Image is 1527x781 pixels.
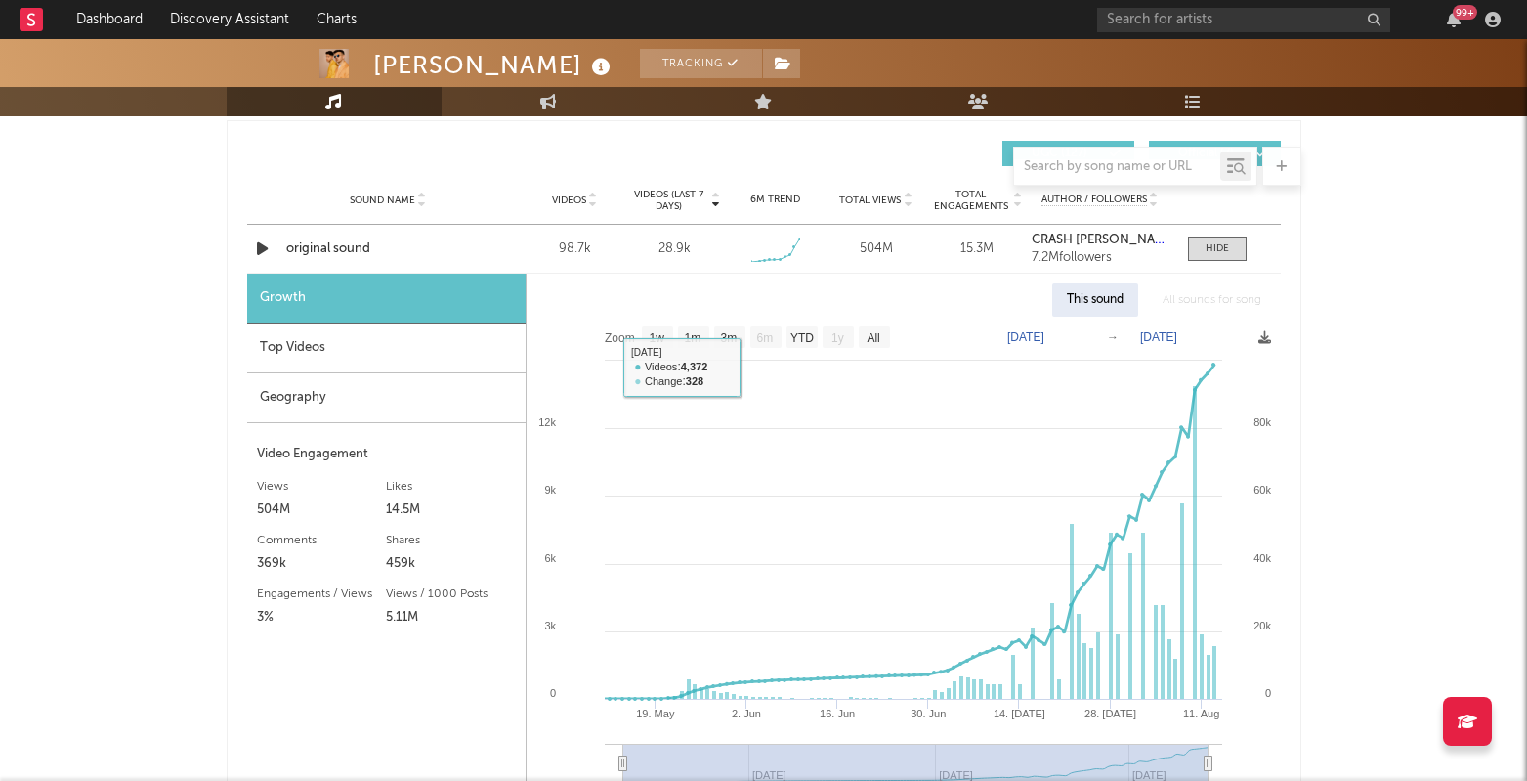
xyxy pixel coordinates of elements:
[1253,552,1271,564] text: 40k
[257,443,516,466] div: Video Engagement
[658,239,691,259] div: 28.9k
[1182,708,1218,719] text: 11. Aug
[629,189,708,212] span: Videos (last 7 days)
[1253,620,1271,631] text: 20k
[538,416,556,428] text: 12k
[386,552,516,576] div: 459k
[386,583,516,606] div: Views / 1000 Posts
[1149,141,1281,166] button: Official(7)
[257,475,387,499] div: Views
[544,620,556,631] text: 3k
[549,687,555,699] text: 0
[386,529,516,552] div: Shares
[1253,416,1271,428] text: 80k
[867,331,879,345] text: All
[820,708,855,719] text: 16. Jun
[1140,330,1177,344] text: [DATE]
[731,708,760,719] text: 2. Jun
[286,239,490,259] a: original sound
[552,195,586,206] span: Videos
[1264,687,1270,699] text: 0
[350,195,415,206] span: Sound Name
[1148,283,1276,317] div: All sounds for song
[1052,283,1138,317] div: This sound
[931,239,1022,259] div: 15.3M
[993,708,1044,719] text: 14. [DATE]
[931,189,1010,212] span: Total Engagements
[1107,330,1119,344] text: →
[1097,8,1390,32] input: Search for artists
[839,195,901,206] span: Total Views
[247,373,526,423] div: Geography
[386,606,516,629] div: 5.11M
[1084,708,1136,719] text: 28. [DATE]
[1032,251,1167,265] div: 7.2M followers
[386,475,516,499] div: Likes
[756,331,773,345] text: 6m
[544,484,556,496] text: 9k
[1447,12,1461,27] button: 99+
[257,552,387,576] div: 369k
[257,499,387,522] div: 504M
[257,583,387,606] div: Engagements / Views
[830,239,921,259] div: 504M
[247,274,526,324] div: Growth
[649,331,664,345] text: 1w
[831,331,844,345] text: 1y
[1032,234,1167,247] a: CRASH [PERSON_NAME] 🚀
[530,239,620,259] div: 98.7k
[544,552,556,564] text: 6k
[1007,330,1044,344] text: [DATE]
[720,331,737,345] text: 3m
[257,606,387,629] div: 3%
[1014,159,1220,175] input: Search by song name or URL
[789,331,813,345] text: YTD
[911,708,946,719] text: 30. Jun
[640,49,762,78] button: Tracking
[1002,141,1134,166] button: UGC(127)
[636,708,675,719] text: 19. May
[1453,5,1477,20] div: 99 +
[386,499,516,522] div: 14.5M
[1253,484,1271,496] text: 60k
[247,324,526,373] div: Top Videos
[1041,194,1147,206] span: Author / Followers
[1032,234,1195,246] strong: CRASH [PERSON_NAME] 🚀
[257,529,387,552] div: Comments
[684,331,700,345] text: 1m
[373,49,615,81] div: [PERSON_NAME]
[730,193,821,207] div: 6M Trend
[605,331,635,345] text: Zoom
